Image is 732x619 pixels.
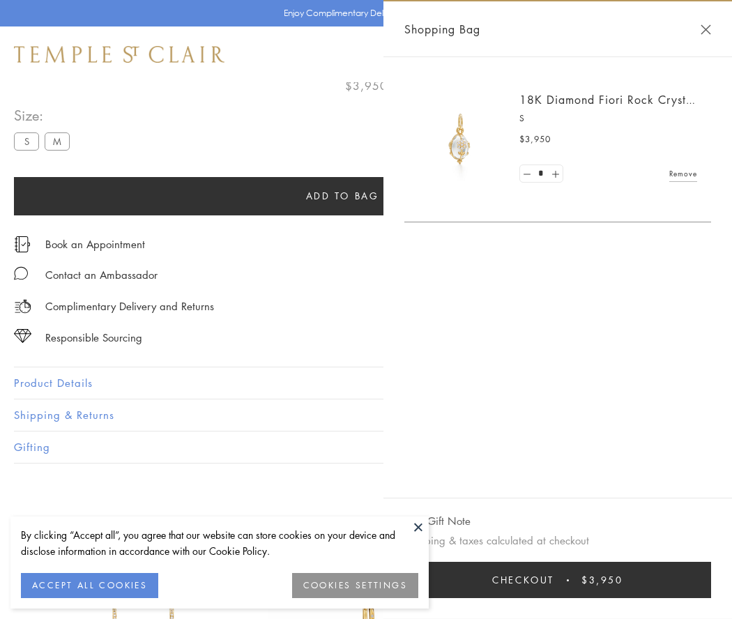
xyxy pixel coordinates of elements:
span: Checkout [492,572,554,588]
button: Product Details [14,367,718,399]
button: Add to bag [14,177,671,215]
div: Contact an Ambassador [45,266,158,284]
button: COOKIES SETTINGS [292,573,418,598]
a: Set quantity to 2 [548,165,562,183]
img: P51889-E11FIORI [418,98,502,181]
div: Responsible Sourcing [45,329,142,346]
p: Shipping & taxes calculated at checkout [404,532,711,549]
img: icon_sourcing.svg [14,329,31,343]
h3: You May Also Like [35,513,697,535]
span: $3,950 [345,77,388,95]
p: Complimentary Delivery and Returns [45,298,214,315]
label: M [45,132,70,150]
span: Size: [14,104,75,127]
label: S [14,132,39,150]
a: Book an Appointment [45,236,145,252]
button: Add Gift Note [404,512,471,530]
button: Checkout $3,950 [404,562,711,598]
a: Set quantity to 0 [520,165,534,183]
img: MessageIcon-01_2.svg [14,266,28,280]
img: Temple St. Clair [14,46,224,63]
img: icon_appointment.svg [14,236,31,252]
span: $3,950 [519,132,551,146]
p: Enjoy Complimentary Delivery & Returns [284,6,442,20]
span: Add to bag [306,188,379,204]
button: Gifting [14,431,718,463]
p: S [519,112,697,125]
button: Close Shopping Bag [701,24,711,35]
div: By clicking “Accept all”, you agree that our website can store cookies on your device and disclos... [21,527,418,559]
button: Shipping & Returns [14,399,718,431]
span: $3,950 [581,572,623,588]
button: ACCEPT ALL COOKIES [21,573,158,598]
span: Shopping Bag [404,20,480,38]
a: Remove [669,166,697,181]
img: icon_delivery.svg [14,298,31,315]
